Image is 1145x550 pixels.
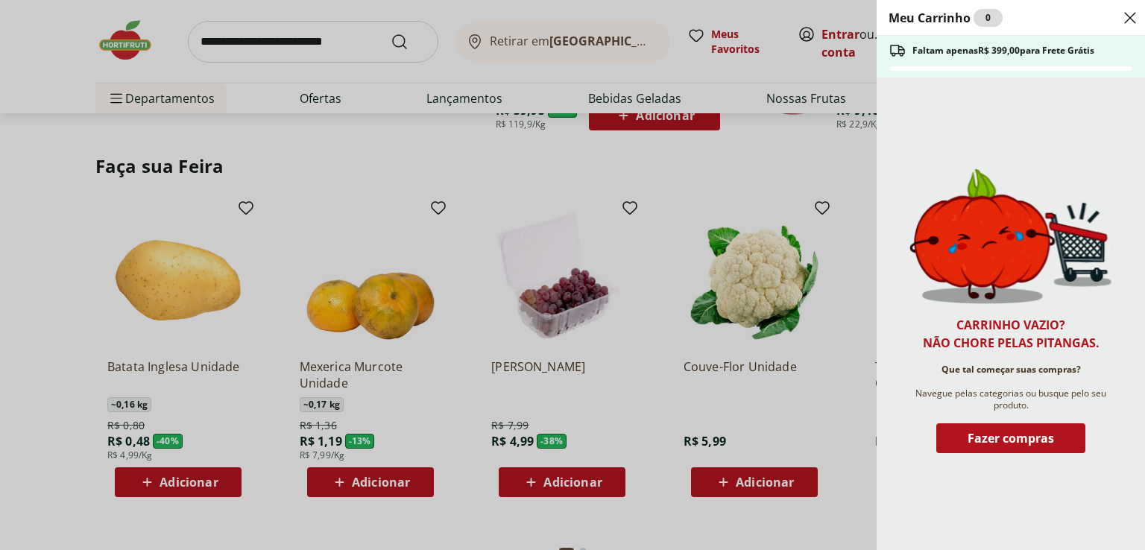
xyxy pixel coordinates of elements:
span: Que tal começar suas compras? [941,364,1081,376]
h2: Carrinho vazio? Não chore pelas pitangas. [923,316,1100,352]
div: 0 [974,9,1003,27]
span: Fazer compras [968,432,1054,444]
h2: Meu Carrinho [889,9,1003,27]
span: Navegue pelas categorias ou busque pelo seu produto. [909,388,1112,411]
img: Carrinho vazio [909,168,1112,304]
span: Faltam apenas R$ 399,00 para Frete Grátis [912,45,1094,57]
button: Fazer compras [936,423,1085,459]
